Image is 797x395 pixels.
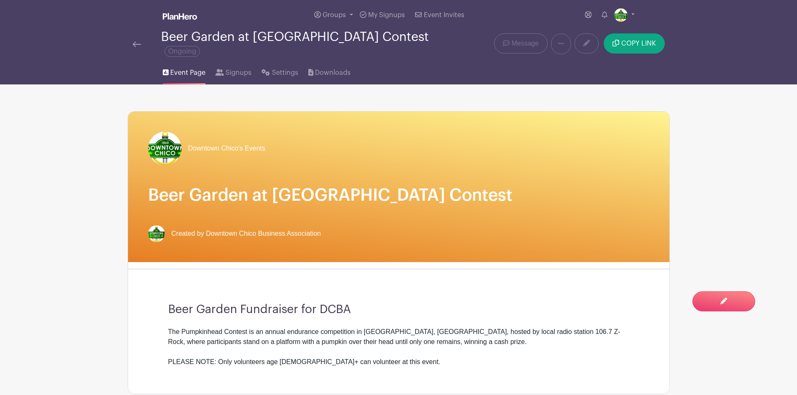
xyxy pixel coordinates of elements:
[512,38,539,48] span: Message
[494,33,547,54] a: Message
[315,68,351,78] span: Downloads
[148,132,182,165] img: thumbnail_Outlook-gw0oh3o3.png
[368,12,405,18] span: My Signups
[188,143,265,153] span: Downtown Chico's Events
[163,13,197,20] img: logo_white-6c42ec7e38ccf1d336a20a19083b03d10ae64f83f12c07503d8b9e83406b4c7d.svg
[308,58,351,84] a: Downloads
[148,225,165,242] img: thumbnail_Outlook-gw0oh3o3.png
[133,41,141,47] img: back-arrow-29a5d9b10d5bd6ae65dc969a981735edf675c4d7a1fe02e03b50dbd4ba3cdb55.svg
[604,33,664,54] button: COPY LINK
[170,68,205,78] span: Event Page
[172,229,321,239] span: Created by Downtown Chico Business Association
[621,40,656,47] span: COPY LINK
[614,8,628,22] img: thumbnail_Outlook-gw0oh3o3.png
[261,58,298,84] a: Settings
[168,303,629,317] h3: Beer Garden Fundraiser for DCBA
[272,68,298,78] span: Settings
[226,68,251,78] span: Signups
[323,12,346,18] span: Groups
[163,58,205,84] a: Event Page
[164,46,200,57] span: Ongoing
[424,12,464,18] span: Event Invites
[148,185,649,205] h1: Beer Garden at [GEOGRAPHIC_DATA] Contest
[215,58,251,84] a: Signups
[161,30,432,58] div: Beer Garden at [GEOGRAPHIC_DATA] Contest
[168,327,629,367] div: The Pumpkinhead Contest is an annual endurance competition in [GEOGRAPHIC_DATA], [GEOGRAPHIC_DATA...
